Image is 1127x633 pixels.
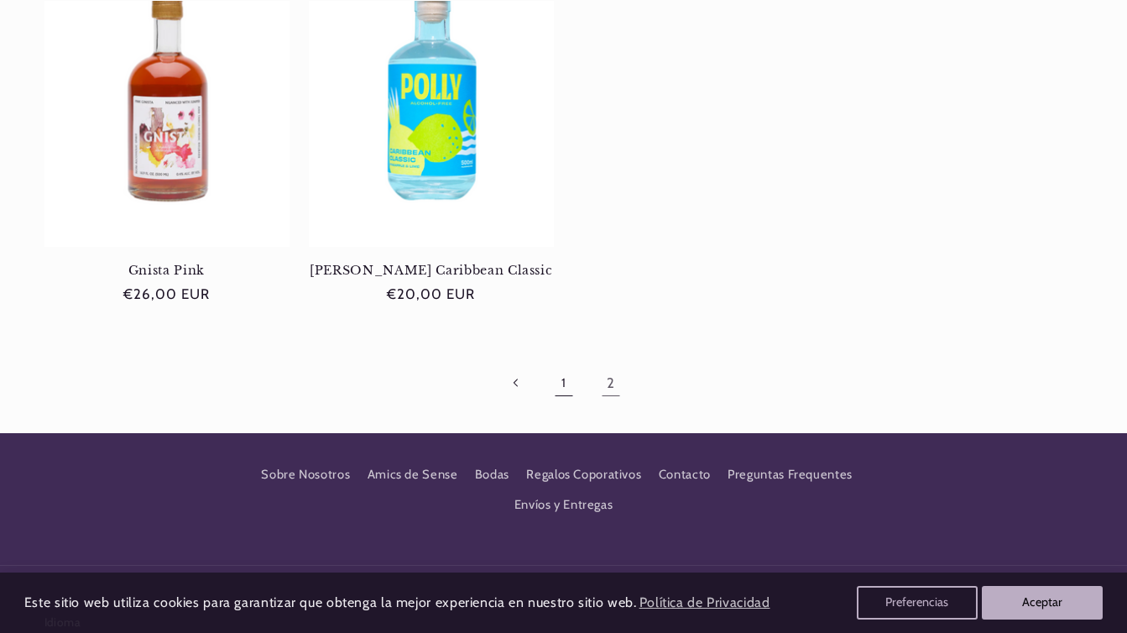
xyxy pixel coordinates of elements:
a: Página 1 [544,364,582,403]
nav: Paginación [44,364,1083,403]
a: Bodas [475,460,509,490]
a: Preguntas Frequentes [728,460,853,490]
a: [PERSON_NAME] Caribbean Classic [309,263,554,278]
a: Página 2 [592,364,630,403]
button: Preferencias [857,586,978,620]
a: Envíos y Entregas [514,490,613,521]
a: Regalos Coporativos [526,460,641,490]
a: Sobre Nosotros [261,464,350,490]
span: Este sitio web utiliza cookies para garantizar que obtenga la mejor experiencia en nuestro sitio ... [24,594,637,610]
a: Gnista Pink [44,263,290,278]
a: Amics de Sense [368,460,458,490]
button: Aceptar [982,586,1103,620]
a: Pagina anterior [497,364,535,403]
a: Contacto [659,460,711,490]
a: Política de Privacidad (opens in a new tab) [636,589,772,618]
